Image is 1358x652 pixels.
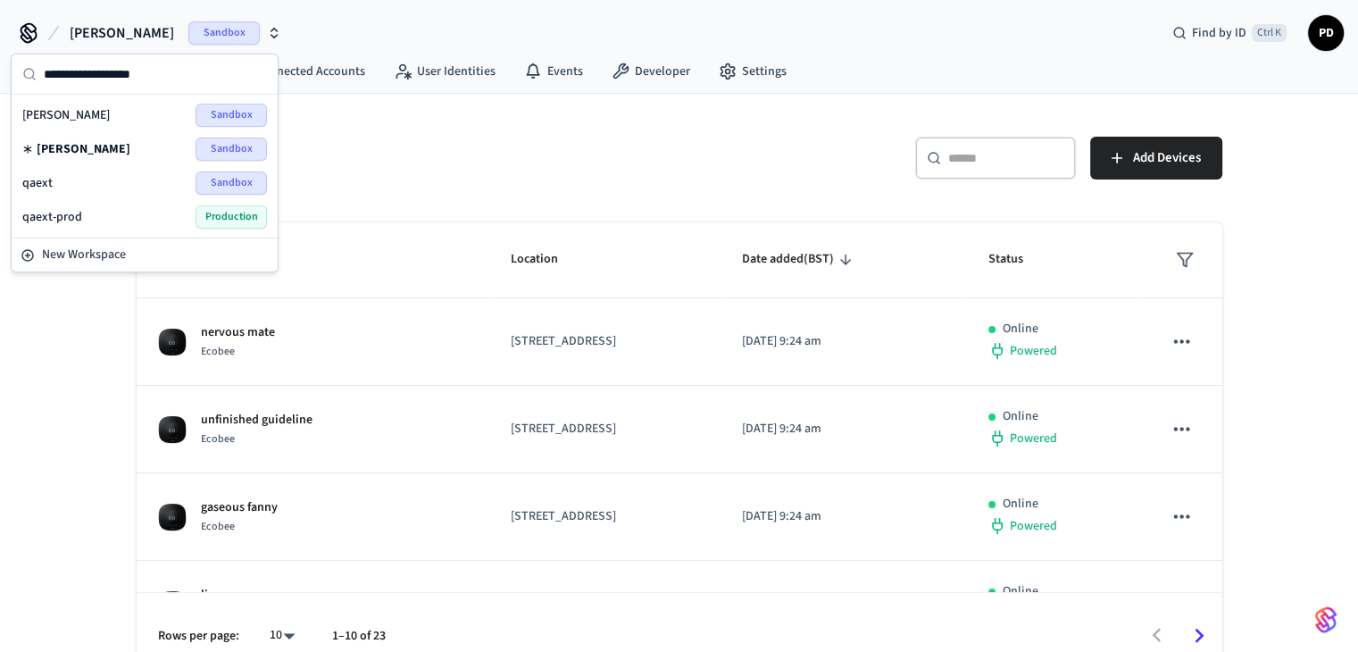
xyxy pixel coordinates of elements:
span: Ecobee [201,344,235,359]
a: Developer [597,55,704,88]
p: Online [1003,582,1038,601]
div: 10 [261,623,304,648]
span: Location [511,246,581,273]
p: Online [1003,407,1038,426]
button: New Workspace [13,240,276,270]
img: ecobee_lite_3 [158,415,187,444]
p: [DATE] 9:24 am [742,507,946,526]
p: [STREET_ADDRESS] [511,332,699,351]
img: ecobee_lite_3 [158,328,187,356]
p: [STREET_ADDRESS] [511,507,699,526]
span: Ctrl K [1252,24,1287,42]
a: Connected Accounts [218,55,379,88]
span: Find by ID [1192,24,1246,42]
span: Date added(BST) [742,246,857,273]
span: [PERSON_NAME] [70,22,174,44]
span: Sandbox [196,171,267,195]
span: [PERSON_NAME] [37,140,130,158]
p: 1–10 of 23 [332,627,386,646]
span: Production [196,205,267,229]
img: ecobee_lite_3 [158,590,187,619]
span: PD [1310,17,1342,49]
span: Powered [1010,430,1057,447]
p: Rows per page: [158,627,239,646]
span: Sandbox [196,104,267,127]
span: Sandbox [196,138,267,161]
p: [DATE] 9:24 am [742,332,946,351]
span: Ecobee [201,519,235,534]
span: Add Devices [1133,146,1201,170]
p: gaseous fanny [201,498,278,517]
p: Online [1003,495,1038,514]
p: [DATE] 9:24 am [742,420,946,439]
a: Events [510,55,597,88]
span: Powered [1010,517,1057,535]
p: nervous mate [201,323,275,342]
a: Settings [704,55,801,88]
span: New Workspace [42,246,126,264]
h5: Devices [137,137,669,173]
p: linear crap [201,586,258,605]
img: ecobee_lite_3 [158,503,187,531]
button: PD [1308,15,1344,51]
span: Sandbox [188,21,260,45]
div: Suggestions [12,95,278,238]
p: unfinished guideline [201,411,312,430]
span: Powered [1010,342,1057,360]
p: Online [1003,320,1038,339]
span: Ecobee [201,431,235,447]
span: [PERSON_NAME] [22,106,110,124]
span: qaext-prod [22,208,82,226]
span: qaext [22,174,53,192]
p: [STREET_ADDRESS] [511,420,699,439]
img: SeamLogoGradient.69752ec5.svg [1315,606,1337,634]
button: Add Devices [1090,137,1222,180]
a: User Identities [379,55,510,88]
div: Find by IDCtrl K [1158,17,1301,49]
span: Status [988,246,1046,273]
